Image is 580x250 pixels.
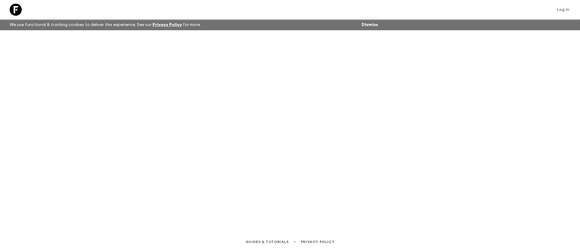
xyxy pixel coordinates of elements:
a: Privacy Policy [153,23,182,27]
button: Dismiss [360,21,379,29]
a: Guides & Tutorials [246,239,289,245]
a: Privacy Policy [301,239,334,245]
p: We use functional & tracking cookies to deliver this experience. See our for more. [7,19,203,30]
a: Log in [553,5,573,14]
